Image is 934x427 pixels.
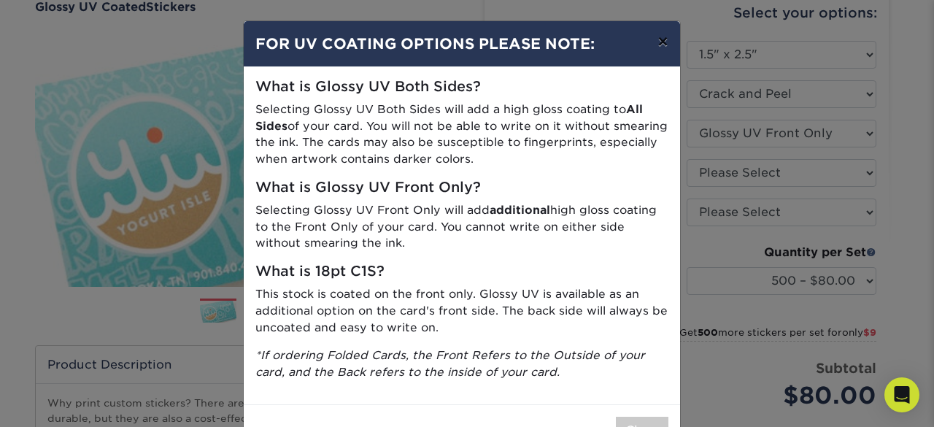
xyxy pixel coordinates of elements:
i: *If ordering Folded Cards, the Front Refers to the Outside of your card, and the Back refers to t... [255,348,645,379]
strong: additional [490,203,550,217]
div: Open Intercom Messenger [884,377,919,412]
p: Selecting Glossy UV Front Only will add high gloss coating to the Front Only of your card. You ca... [255,202,668,252]
h5: What is 18pt C1S? [255,263,668,280]
p: Selecting Glossy UV Both Sides will add a high gloss coating to of your card. You will not be abl... [255,101,668,168]
p: This stock is coated on the front only. Glossy UV is available as an additional option on the car... [255,286,668,336]
strong: All Sides [255,102,643,133]
button: × [646,21,679,62]
h5: What is Glossy UV Front Only? [255,180,668,196]
h5: What is Glossy UV Both Sides? [255,79,668,96]
h4: FOR UV COATING OPTIONS PLEASE NOTE: [255,33,668,55]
